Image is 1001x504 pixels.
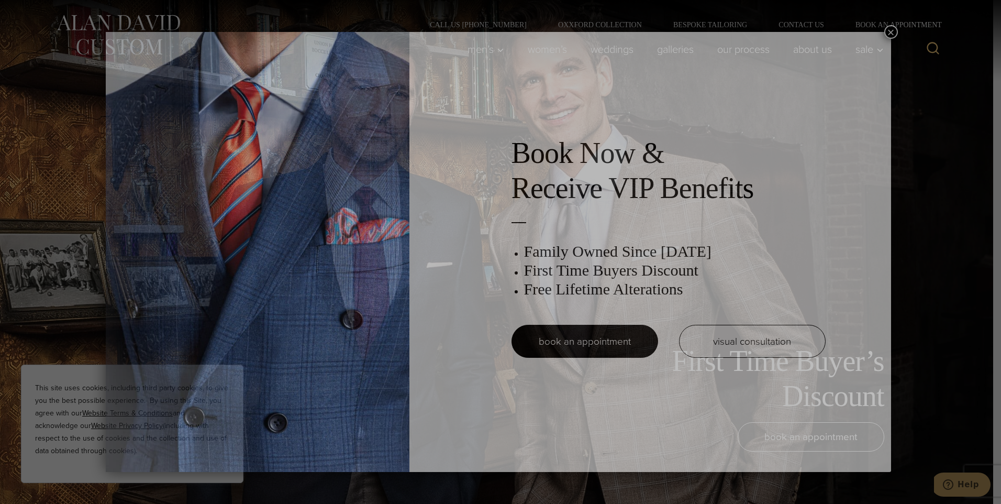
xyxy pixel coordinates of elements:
h3: Free Lifetime Alterations [524,280,826,299]
a: book an appointment [511,325,658,358]
button: Close [884,25,898,39]
a: visual consultation [679,325,826,358]
h3: First Time Buyers Discount [524,261,826,280]
h3: Family Owned Since [DATE] [524,242,826,261]
span: Help [24,7,45,17]
h2: Book Now & Receive VIP Benefits [511,136,826,206]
